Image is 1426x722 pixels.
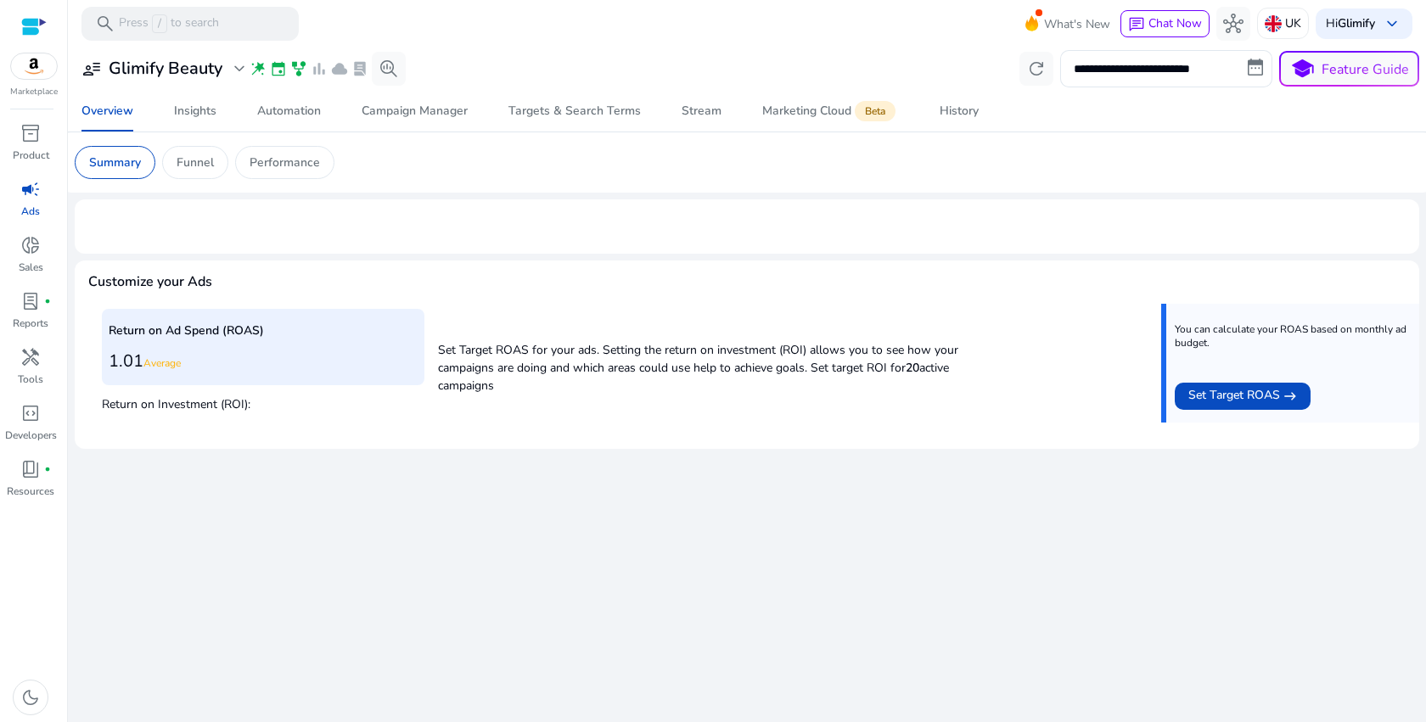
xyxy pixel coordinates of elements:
p: Set Target ROAS for your ads. Setting the return on investment (ROI) allows you to see how your c... [438,333,1006,395]
span: fiber_manual_record [44,298,51,305]
p: Summary [89,154,141,171]
p: Tools [18,372,43,387]
div: Marketing Cloud [762,104,899,118]
p: Hi [1326,18,1375,30]
h4: Customize your Ads [88,274,212,290]
span: fiber_manual_record [44,466,51,473]
div: History [940,105,979,117]
button: schoolFeature Guide [1279,51,1419,87]
span: dark_mode [20,687,41,708]
p: Reports [13,316,48,331]
p: You can calculate your ROAS based on monthly ad budget. [1175,322,1406,350]
span: expand_more [229,59,250,79]
div: Targets & Search Terms [508,105,641,117]
span: book_4 [20,459,41,479]
p: Ads [21,204,40,219]
mat-icon: east [1283,386,1297,406]
button: refresh [1019,52,1053,86]
p: Marketplace [10,86,58,98]
span: school [1290,57,1315,81]
p: Sales [19,260,43,275]
span: What's New [1044,9,1110,39]
div: Campaign Manager [362,105,468,117]
span: handyman [20,347,41,367]
img: amazon.svg [11,53,57,79]
span: bar_chart [311,60,328,77]
span: chat [1128,16,1145,33]
span: / [152,14,167,33]
span: Average [143,356,181,370]
p: Performance [250,154,320,171]
p: Feature Guide [1322,59,1409,80]
span: lab_profile [351,60,368,77]
span: Chat Now [1148,15,1202,31]
div: Insights [174,105,216,117]
div: Overview [81,105,133,117]
span: inventory_2 [20,123,41,143]
p: Funnel [177,154,214,171]
span: search [95,14,115,34]
span: Set Target ROAS [1188,386,1280,406]
p: Return on Ad Spend (ROAS) [109,322,418,339]
p: Developers [5,428,57,443]
span: event [270,60,287,77]
span: Beta [855,101,895,121]
b: 20 [906,360,919,376]
span: user_attributes [81,59,102,79]
span: cloud [331,60,348,77]
span: refresh [1026,59,1047,79]
span: wand_stars [250,60,267,77]
button: hub [1216,7,1250,41]
div: Stream [682,105,721,117]
span: campaign [20,179,41,199]
h3: 1.01 [109,351,418,372]
div: Automation [257,105,321,117]
p: Return on Investment (ROI): [102,391,424,413]
button: search_insights [372,52,406,86]
span: family_history [290,60,307,77]
span: code_blocks [20,403,41,423]
img: uk.svg [1265,15,1282,32]
span: search_insights [379,59,399,79]
p: Product [13,148,49,163]
b: Glimify [1338,15,1375,31]
button: Set Target ROAS [1175,383,1311,410]
span: lab_profile [20,291,41,311]
span: donut_small [20,235,41,255]
p: UK [1285,8,1301,38]
h3: Glimify Beauty [109,59,222,79]
p: Press to search [119,14,219,33]
p: Resources [7,484,54,499]
span: hub [1223,14,1244,34]
span: keyboard_arrow_down [1382,14,1402,34]
button: chatChat Now [1120,10,1210,37]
